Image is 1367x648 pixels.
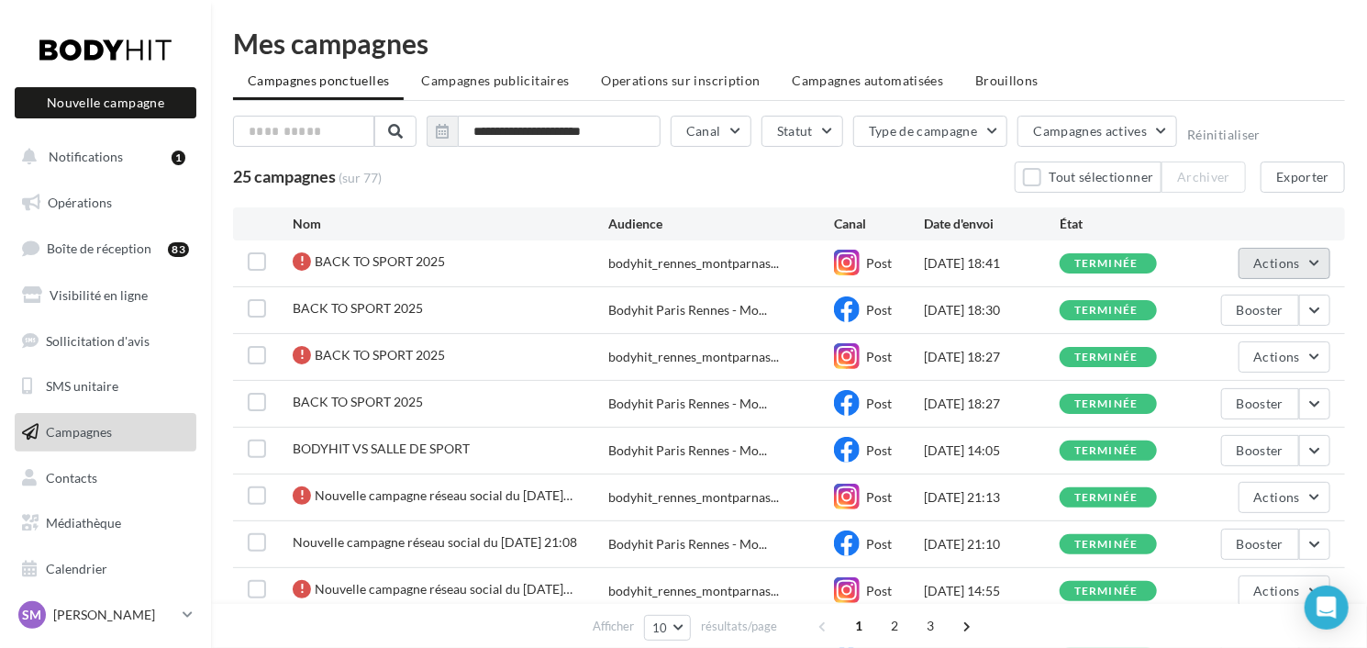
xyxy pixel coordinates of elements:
[701,618,777,635] span: résultats/page
[924,395,1060,413] div: [DATE] 18:27
[924,254,1060,273] div: [DATE] 18:41
[11,504,200,542] a: Médiathèque
[1305,586,1349,630] div: Open Intercom Messenger
[1254,489,1300,505] span: Actions
[1254,583,1300,598] span: Actions
[48,195,112,210] span: Opérations
[1074,586,1139,598] div: terminée
[652,620,668,635] span: 10
[593,618,634,635] span: Afficher
[46,332,150,348] span: Sollicitation d'avis
[315,581,572,597] span: Nouvelle campagne réseau social du 06-07-2025 14:54
[1033,123,1147,139] span: Campagnes actives
[608,348,779,366] span: bodyhit_rennes_montparnas...
[924,215,1060,233] div: Date d'envoi
[1221,529,1299,560] button: Booster
[233,166,336,186] span: 25 campagnes
[608,535,767,553] span: Bodyhit Paris Rennes - Mo...
[15,87,196,118] button: Nouvelle campagne
[1074,492,1139,504] div: terminée
[23,606,42,624] span: SM
[853,116,1008,147] button: Type de campagne
[761,116,843,147] button: Statut
[11,276,200,315] a: Visibilité en ligne
[845,611,874,641] span: 1
[608,301,767,319] span: Bodyhit Paris Rennes - Mo...
[46,378,118,394] span: SMS unitaire
[1015,162,1161,193] button: Tout sélectionner
[339,169,382,187] span: (sur 77)
[608,395,767,413] span: Bodyhit Paris Rennes - Mo...
[644,615,691,641] button: 10
[11,322,200,361] a: Sollicitation d'avis
[11,413,200,452] a: Campagnes
[315,347,445,363] span: BACK TO SPORT 2025
[608,254,779,273] span: bodyhit_rennes_montparnas...
[1239,482,1330,513] button: Actions
[53,606,175,624] p: [PERSON_NAME]
[975,73,1039,88] span: Brouillons
[671,116,751,147] button: Canal
[46,424,112,440] span: Campagnes
[1239,341,1330,373] button: Actions
[608,215,834,233] div: Audience
[1221,435,1299,466] button: Booster
[866,536,892,552] span: Post
[293,534,577,550] span: Nouvelle campagne réseau social du 20-07-2025 21:08
[866,442,892,458] span: Post
[172,151,185,165] div: 1
[917,611,946,641] span: 3
[46,515,121,531] span: Médiathèque
[866,489,892,505] span: Post
[1239,248,1330,279] button: Actions
[1074,258,1139,270] div: terminée
[866,396,892,411] span: Post
[924,441,1060,460] div: [DATE] 14:05
[866,302,892,318] span: Post
[924,582,1060,600] div: [DATE] 14:55
[11,550,200,588] a: Calendrier
[1261,162,1345,193] button: Exporter
[1074,352,1139,363] div: terminée
[315,487,572,503] span: Nouvelle campagne réseau social du 20-07-2025 21:13
[1254,349,1300,364] span: Actions
[866,583,892,598] span: Post
[1221,388,1299,419] button: Booster
[924,301,1060,319] div: [DATE] 18:30
[49,149,123,164] span: Notifications
[11,459,200,497] a: Contacts
[1074,445,1139,457] div: terminée
[608,441,767,460] span: Bodyhit Paris Rennes - Mo...
[924,488,1060,507] div: [DATE] 21:13
[834,215,924,233] div: Canal
[608,582,779,600] span: bodyhit_rennes_montparnas...
[1060,215,1195,233] div: État
[1074,539,1139,551] div: terminée
[15,598,196,632] a: SM [PERSON_NAME]
[11,367,200,406] a: SMS unitaire
[881,611,910,641] span: 2
[50,287,148,303] span: Visibilité en ligne
[924,535,1060,553] div: [DATE] 21:10
[11,184,200,222] a: Opérations
[1017,116,1177,147] button: Campagnes actives
[608,488,779,507] span: bodyhit_rennes_montparnas...
[233,29,1345,57] div: Mes campagnes
[1074,398,1139,410] div: terminée
[168,242,189,257] div: 83
[1161,162,1246,193] button: Archiver
[601,73,760,88] span: Operations sur inscription
[866,349,892,364] span: Post
[1074,305,1139,317] div: terminée
[46,470,97,486] span: Contacts
[293,215,608,233] div: Nom
[47,240,151,256] span: Boîte de réception
[293,394,423,409] span: BACK TO SPORT 2025
[1254,255,1300,271] span: Actions
[1187,128,1261,142] button: Réinitialiser
[46,561,107,576] span: Calendrier
[866,255,892,271] span: Post
[293,441,470,456] span: BODYHIT VS SALLE DE SPORT
[793,73,944,88] span: Campagnes automatisées
[924,348,1060,366] div: [DATE] 18:27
